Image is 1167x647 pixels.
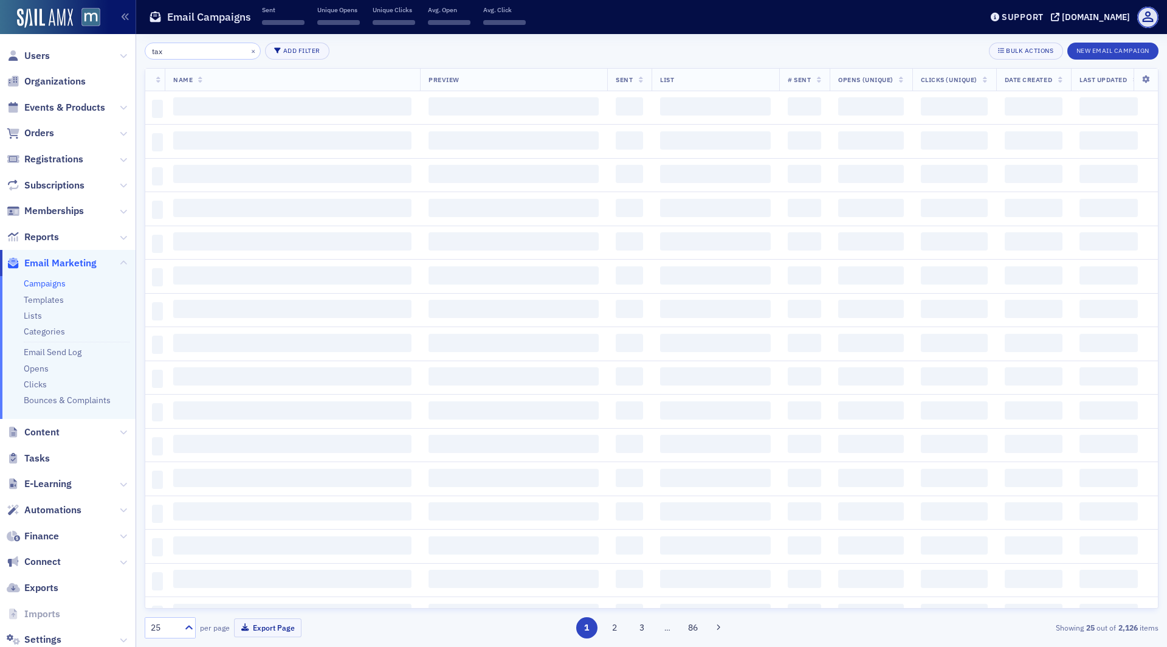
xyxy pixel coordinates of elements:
[1079,131,1138,150] span: ‌
[152,268,163,286] span: ‌
[429,401,599,420] span: ‌
[838,232,903,251] span: ‌
[173,97,411,116] span: ‌
[1005,401,1062,420] span: ‌
[921,232,988,251] span: ‌
[683,617,704,638] button: 86
[167,10,251,24] h1: Email Campaigns
[616,334,643,352] span: ‌
[1079,232,1138,251] span: ‌
[1137,7,1158,28] span: Profile
[616,367,643,386] span: ‌
[173,199,411,217] span: ‌
[429,367,599,386] span: ‌
[838,334,903,352] span: ‌
[838,435,903,453] span: ‌
[7,452,50,465] a: Tasks
[429,604,599,622] span: ‌
[152,302,163,320] span: ‌
[921,570,988,588] span: ‌
[173,334,411,352] span: ‌
[660,367,771,386] span: ‌
[429,97,599,116] span: ‌
[838,97,903,116] span: ‌
[1079,75,1127,84] span: Last Updated
[429,199,599,217] span: ‌
[173,502,411,521] span: ‌
[838,199,903,217] span: ‌
[7,426,60,439] a: Content
[173,131,411,150] span: ‌
[1005,131,1062,150] span: ‌
[7,633,61,646] a: Settings
[1005,266,1062,285] span: ‌
[373,20,415,25] span: ‌
[7,555,61,569] a: Connect
[24,426,60,439] span: Content
[7,503,81,517] a: Automations
[7,126,54,140] a: Orders
[81,8,100,27] img: SailAMX
[788,536,821,555] span: ‌
[921,435,988,453] span: ‌
[921,469,988,487] span: ‌
[24,294,64,305] a: Templates
[1079,435,1138,453] span: ‌
[7,530,59,543] a: Finance
[1084,622,1096,633] strong: 25
[660,97,771,116] span: ‌
[7,101,105,114] a: Events & Products
[483,5,526,14] p: Avg. Click
[838,300,903,318] span: ‌
[660,536,771,555] span: ‌
[788,401,821,420] span: ‌
[24,555,61,569] span: Connect
[632,617,653,638] button: 3
[788,604,821,622] span: ‌
[7,204,84,218] a: Memberships
[7,477,72,491] a: E-Learning
[616,199,643,217] span: ‌
[7,230,59,244] a: Reports
[24,477,72,491] span: E-Learning
[921,367,988,386] span: ‌
[24,363,49,374] a: Opens
[1079,570,1138,588] span: ‌
[989,43,1062,60] button: Bulk Actions
[1067,43,1158,60] button: New Email Campaign
[429,435,599,453] span: ‌
[1079,165,1138,183] span: ‌
[1005,199,1062,217] span: ‌
[173,300,411,318] span: ‌
[921,131,988,150] span: ‌
[7,607,60,621] a: Imports
[152,336,163,354] span: ‌
[428,20,470,25] span: ‌
[1006,47,1053,54] div: Bulk Actions
[616,75,633,84] span: Sent
[788,97,821,116] span: ‌
[660,502,771,521] span: ‌
[660,604,771,622] span: ‌
[24,257,97,270] span: Email Marketing
[24,607,60,621] span: Imports
[921,266,988,285] span: ‌
[838,536,903,555] span: ‌
[616,435,643,453] span: ‌
[788,165,821,183] span: ‌
[152,572,163,590] span: ‌
[921,199,988,217] span: ‌
[788,570,821,588] span: ‌
[429,75,460,84] span: Preview
[660,300,771,318] span: ‌
[616,570,643,588] span: ‌
[24,230,59,244] span: Reports
[660,165,771,183] span: ‌
[429,266,599,285] span: ‌
[17,9,73,28] a: SailAMX
[838,165,903,183] span: ‌
[660,131,771,150] span: ‌
[24,326,65,337] a: Categories
[660,232,771,251] span: ‌
[1062,12,1130,22] div: [DOMAIN_NAME]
